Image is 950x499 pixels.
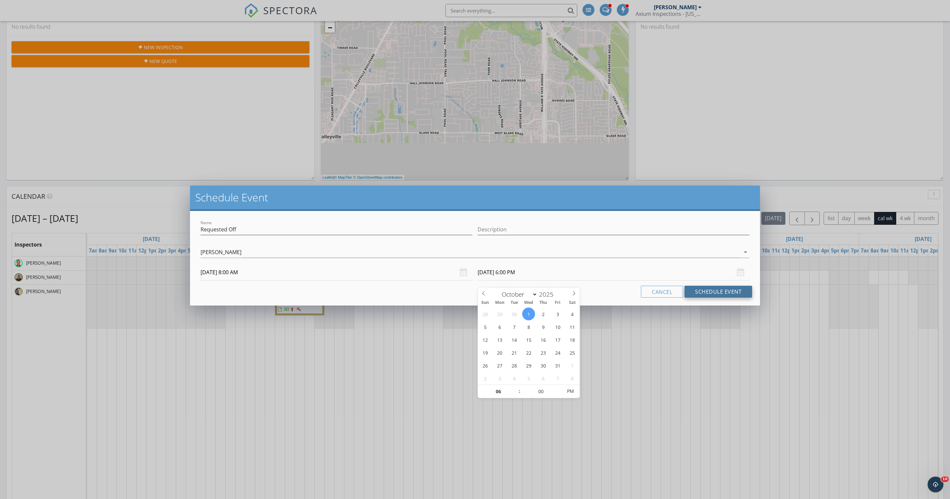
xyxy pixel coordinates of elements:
span: October 17, 2025 [551,333,564,346]
span: September 30, 2025 [508,308,521,320]
span: November 3, 2025 [493,372,506,385]
span: October 16, 2025 [537,333,550,346]
span: September 29, 2025 [493,308,506,320]
span: October 28, 2025 [508,359,521,372]
span: October 10, 2025 [551,320,564,333]
div: [PERSON_NAME] [201,249,241,255]
span: October 29, 2025 [522,359,535,372]
span: November 2, 2025 [479,372,491,385]
span: October 22, 2025 [522,346,535,359]
span: October 25, 2025 [566,346,579,359]
span: October 5, 2025 [479,320,491,333]
span: October 11, 2025 [566,320,579,333]
span: Fri [551,301,565,305]
input: Year [537,290,559,299]
span: October 8, 2025 [522,320,535,333]
span: October 18, 2025 [566,333,579,346]
span: November 6, 2025 [537,372,550,385]
span: October 19, 2025 [479,346,491,359]
i: arrow_drop_down [742,248,749,256]
span: October 21, 2025 [508,346,521,359]
span: October 13, 2025 [493,333,506,346]
span: Tue [507,301,522,305]
span: Sun [478,301,492,305]
span: November 5, 2025 [522,372,535,385]
span: October 7, 2025 [508,320,521,333]
span: October 31, 2025 [551,359,564,372]
button: Cancel [641,286,683,298]
span: November 7, 2025 [551,372,564,385]
span: Sat [565,301,580,305]
span: : [519,385,521,398]
span: 10 [941,477,949,482]
span: October 14, 2025 [508,333,521,346]
span: October 2, 2025 [537,308,550,320]
span: October 1, 2025 [522,308,535,320]
span: November 1, 2025 [566,359,579,372]
span: Wed [522,301,536,305]
input: Select date [201,264,472,280]
button: Schedule Event [684,286,752,298]
span: November 8, 2025 [566,372,579,385]
span: October 6, 2025 [493,320,506,333]
span: October 26, 2025 [479,359,491,372]
span: October 12, 2025 [479,333,491,346]
span: October 9, 2025 [537,320,550,333]
span: October 15, 2025 [522,333,535,346]
h2: Schedule Event [195,191,755,204]
input: Select date [478,264,749,280]
span: Click to toggle [561,385,579,398]
span: September 28, 2025 [479,308,491,320]
iframe: Intercom live chat [928,477,943,492]
span: October 30, 2025 [537,359,550,372]
span: October 4, 2025 [566,308,579,320]
span: Mon [492,301,507,305]
span: November 4, 2025 [508,372,521,385]
span: October 20, 2025 [493,346,506,359]
span: October 3, 2025 [551,308,564,320]
span: October 24, 2025 [551,346,564,359]
span: October 27, 2025 [493,359,506,372]
span: Thu [536,301,551,305]
span: October 23, 2025 [537,346,550,359]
